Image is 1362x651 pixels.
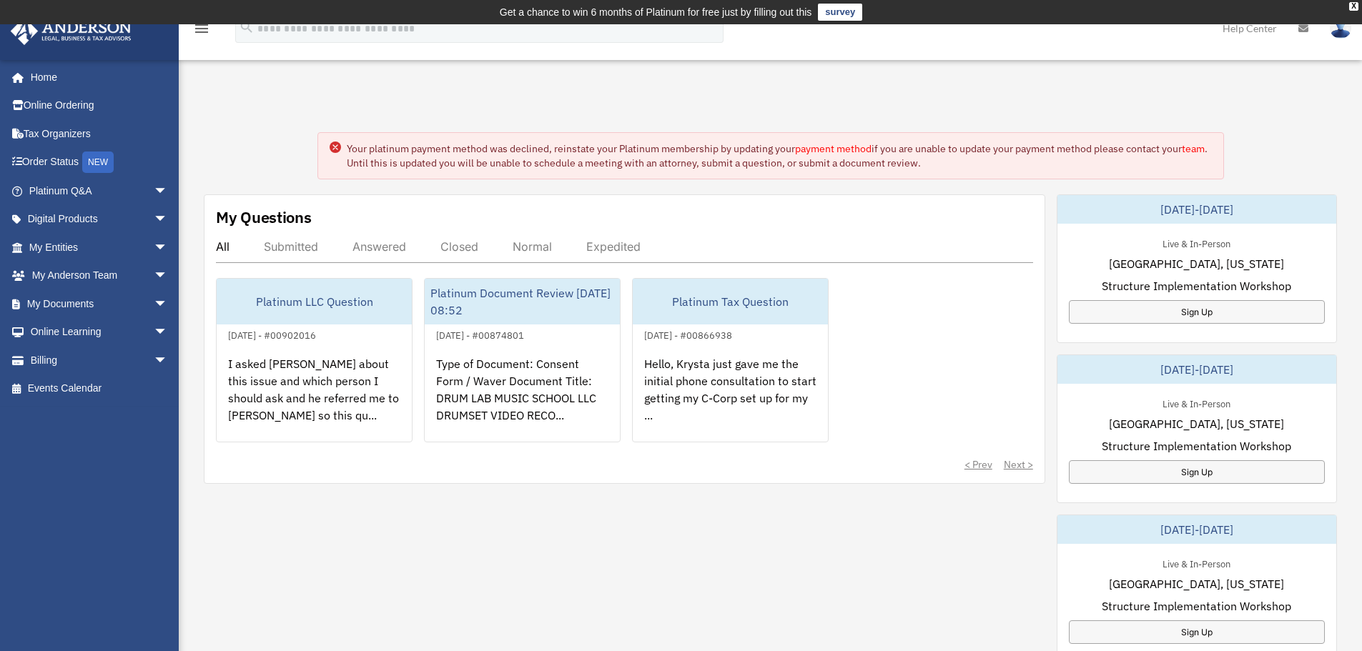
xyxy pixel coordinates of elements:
span: [GEOGRAPHIC_DATA], [US_STATE] [1109,415,1284,432]
img: User Pic [1330,18,1351,39]
a: team [1182,142,1205,155]
a: My Entitiesarrow_drop_down [10,233,189,262]
a: Platinum LLC Question[DATE] - #00902016I asked [PERSON_NAME] about this issue and which person I ... [216,278,413,442]
div: I asked [PERSON_NAME] about this issue and which person I should ask and he referred me to [PERSO... [217,344,412,455]
div: Platinum LLC Question [217,279,412,324]
a: Sign Up [1069,300,1325,324]
a: menu [193,25,210,37]
span: arrow_drop_down [154,233,182,262]
a: Home [10,63,182,91]
div: Live & In-Person [1151,235,1242,250]
div: [DATE]-[DATE] [1057,515,1336,544]
a: payment method [795,142,872,155]
div: [DATE]-[DATE] [1057,355,1336,384]
div: Platinum Tax Question [633,279,828,324]
div: My Questions [216,207,312,228]
a: My Anderson Teamarrow_drop_down [10,262,189,290]
div: [DATE] - #00866938 [633,327,744,342]
div: NEW [82,151,114,173]
div: Platinum Document Review [DATE] 08:52 [425,279,620,324]
a: Sign Up [1069,460,1325,484]
img: Anderson Advisors Platinum Portal [6,17,136,45]
a: Online Ordering [10,91,189,120]
span: arrow_drop_down [154,177,182,206]
div: close [1349,2,1358,11]
div: Type of Document: Consent Form / Waver Document Title: DRUM LAB MUSIC SCHOOL LLC DRUMSET VIDEO RE... [425,344,620,455]
span: [GEOGRAPHIC_DATA], [US_STATE] [1109,255,1284,272]
a: Sign Up [1069,620,1325,644]
span: Structure Implementation Workshop [1102,277,1291,294]
div: Your platinum payment method was declined, reinstate your Platinum membership by updating your if... [347,141,1212,170]
div: Answered [352,239,406,254]
span: [GEOGRAPHIC_DATA], [US_STATE] [1109,575,1284,592]
a: Platinum Document Review [DATE] 08:52[DATE] - #00874801Type of Document: Consent Form / Waver Doc... [424,278,621,442]
span: Structure Implementation Workshop [1102,437,1291,454]
a: survey [818,4,862,21]
a: Tax Organizers [10,119,189,148]
div: All [216,239,230,254]
div: Submitted [264,239,318,254]
div: Closed [440,239,478,254]
a: Billingarrow_drop_down [10,346,189,374]
a: Platinum Tax Question[DATE] - #00866938Hello, Krysta just gave me the initial phone consultation ... [632,278,829,442]
div: Live & In-Person [1151,395,1242,410]
span: arrow_drop_down [154,205,182,234]
div: Hello, Krysta just gave me the initial phone consultation to start getting my C-Corp set up for m... [633,344,828,455]
div: Get a chance to win 6 months of Platinum for free just by filling out this [500,4,812,21]
div: [DATE] - #00902016 [217,327,327,342]
span: arrow_drop_down [154,346,182,375]
div: [DATE]-[DATE] [1057,195,1336,224]
a: Order StatusNEW [10,148,189,177]
i: menu [193,20,210,37]
span: arrow_drop_down [154,318,182,347]
div: [DATE] - #00874801 [425,327,536,342]
div: Expedited [586,239,641,254]
a: Digital Productsarrow_drop_down [10,205,189,234]
i: search [239,19,255,35]
span: Structure Implementation Workshop [1102,597,1291,615]
div: Normal [513,239,552,254]
a: Events Calendar [10,374,189,403]
a: Online Learningarrow_drop_down [10,318,189,347]
a: My Documentsarrow_drop_down [10,289,189,318]
div: Live & In-Person [1151,555,1242,570]
a: Platinum Q&Aarrow_drop_down [10,177,189,205]
span: arrow_drop_down [154,262,182,291]
span: arrow_drop_down [154,289,182,319]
